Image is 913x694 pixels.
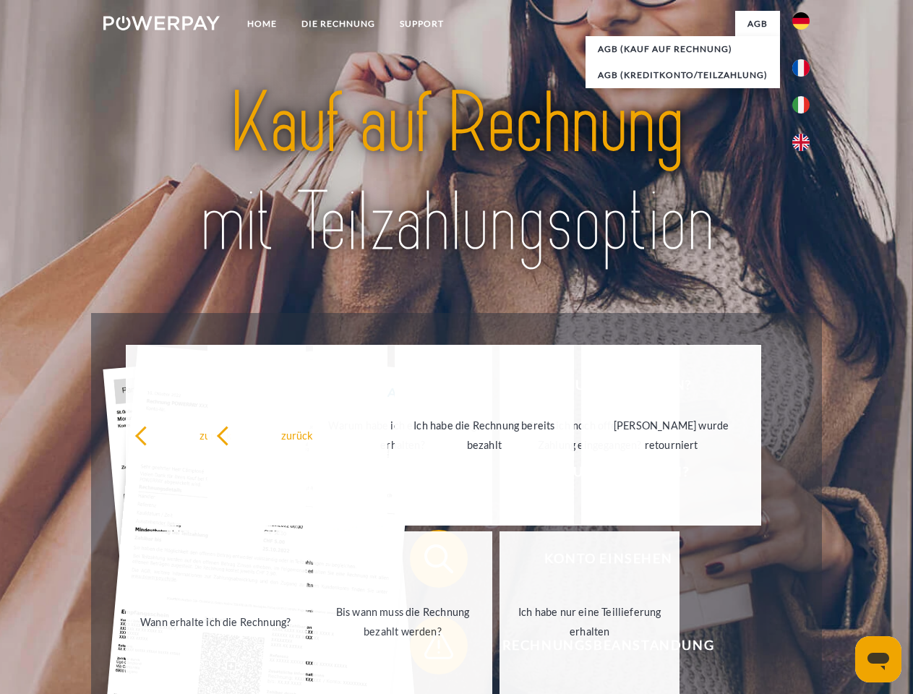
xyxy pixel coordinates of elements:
[508,602,671,641] div: Ich habe nur eine Teillieferung erhalten
[586,62,780,88] a: AGB (Kreditkonto/Teilzahlung)
[590,416,753,455] div: [PERSON_NAME] wurde retourniert
[103,16,220,30] img: logo-powerpay-white.svg
[792,59,810,77] img: fr
[855,636,901,682] iframe: Schaltfläche zum Öffnen des Messaging-Fensters
[387,11,456,37] a: SUPPORT
[792,96,810,113] img: it
[403,416,566,455] div: Ich habe die Rechnung bereits bezahlt
[134,612,297,631] div: Wann erhalte ich die Rechnung?
[134,425,297,445] div: zurück
[735,11,780,37] a: agb
[586,36,780,62] a: AGB (Kauf auf Rechnung)
[235,11,289,37] a: Home
[138,69,775,277] img: title-powerpay_de.svg
[289,11,387,37] a: DIE RECHNUNG
[792,12,810,30] img: de
[322,602,484,641] div: Bis wann muss die Rechnung bezahlt werden?
[792,134,810,151] img: en
[216,425,379,445] div: zurück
